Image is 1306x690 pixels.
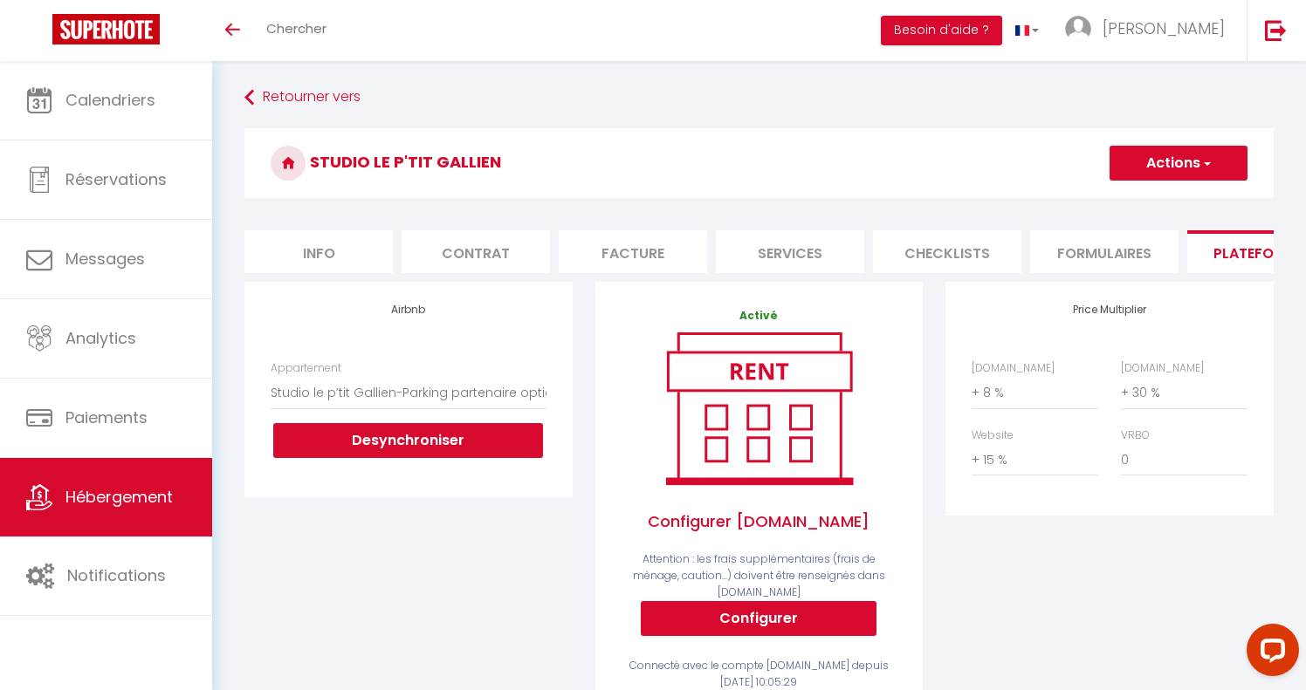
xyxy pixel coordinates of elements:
[1065,16,1091,42] img: ...
[716,230,864,273] li: Services
[1233,617,1306,690] iframe: LiveChat chat widget
[1121,360,1204,377] label: [DOMAIN_NAME]
[67,564,166,586] span: Notifications
[266,19,326,38] span: Chercher
[1265,19,1287,41] img: logout
[271,360,341,377] label: Appartement
[402,230,550,273] li: Contrat
[972,304,1247,316] h4: Price Multiplier
[622,492,897,551] span: Configurer [DOMAIN_NAME]
[65,327,136,349] span: Analytics
[972,427,1014,444] label: Website
[873,230,1021,273] li: Checklists
[244,230,393,273] li: Info
[65,486,173,508] span: Hébergement
[1030,230,1179,273] li: Formulaires
[633,551,885,599] span: Attention : les frais supplémentaires (frais de ménage, caution...) doivent être renseignés dans ...
[1110,146,1248,181] button: Actions
[65,406,148,428] span: Paiements
[65,248,145,270] span: Messages
[244,82,1274,113] a: Retourner vers
[972,360,1055,377] label: [DOMAIN_NAME]
[648,325,870,492] img: rent.png
[641,601,876,636] button: Configurer
[244,128,1274,198] h3: Studio le P'tit Gallien
[52,14,160,44] img: Super Booking
[1121,427,1150,444] label: VRBO
[65,89,155,111] span: Calendriers
[622,308,897,325] p: Activé
[881,16,1002,45] button: Besoin d'aide ?
[65,168,167,190] span: Réservations
[271,304,546,316] h4: Airbnb
[273,423,543,458] button: Desynchroniser
[1103,17,1225,39] span: [PERSON_NAME]
[559,230,707,273] li: Facture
